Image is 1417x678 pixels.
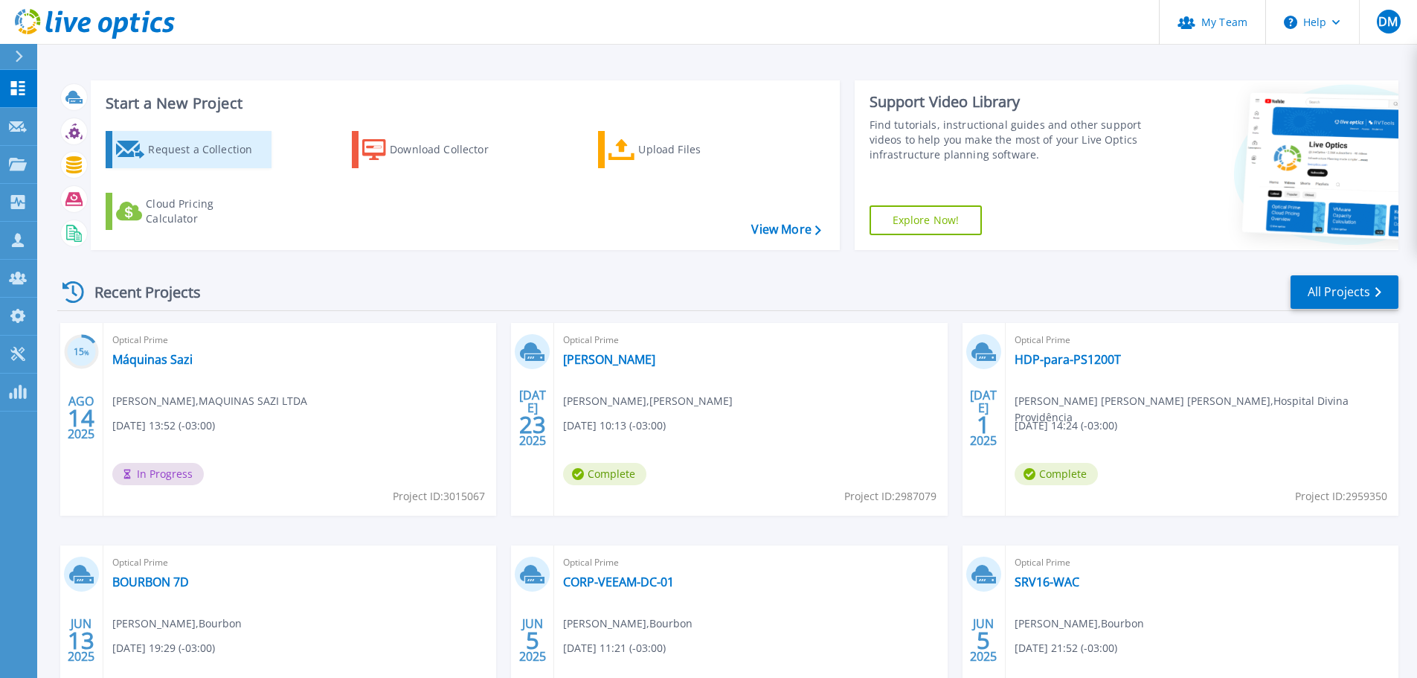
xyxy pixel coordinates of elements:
[106,95,820,112] h3: Start a New Project
[519,418,546,431] span: 23
[106,131,271,168] a: Request a Collection
[751,223,820,237] a: View More
[526,634,539,647] span: 5
[1015,554,1389,571] span: Optical Prime
[67,613,95,668] div: JUN 2025
[870,92,1147,112] div: Support Video Library
[393,488,485,505] span: Project ID: 3015067
[969,391,997,445] div: [DATE] 2025
[1015,615,1144,632] span: [PERSON_NAME] , Bourbon
[1015,640,1117,656] span: [DATE] 21:52 (-03:00)
[1015,332,1389,348] span: Optical Prime
[977,634,990,647] span: 5
[1295,488,1387,505] span: Project ID: 2959350
[563,575,674,589] a: CORP-VEEAM-DC-01
[1015,418,1117,434] span: [DATE] 14:24 (-03:00)
[1378,16,1398,28] span: DM
[67,391,95,445] div: AGO 2025
[112,554,487,571] span: Optical Prime
[1015,463,1098,485] span: Complete
[969,613,997,668] div: JUN 2025
[112,352,193,367] a: Máquinas Sazi
[563,615,693,632] span: [PERSON_NAME] , Bourbon
[563,640,666,656] span: [DATE] 11:21 (-03:00)
[112,615,242,632] span: [PERSON_NAME] , Bourbon
[84,348,89,356] span: %
[563,463,646,485] span: Complete
[870,118,1147,162] div: Find tutorials, instructional guides and other support videos to help you make the most of your L...
[112,393,307,409] span: [PERSON_NAME] , MAQUINAS SAZI LTDA
[870,205,983,235] a: Explore Now!
[112,332,487,348] span: Optical Prime
[1015,393,1398,426] span: [PERSON_NAME] [PERSON_NAME] [PERSON_NAME] , Hospital Divina Providência
[518,613,547,668] div: JUN 2025
[112,640,215,656] span: [DATE] 19:29 (-03:00)
[112,418,215,434] span: [DATE] 13:52 (-03:00)
[844,488,936,505] span: Project ID: 2987079
[563,393,733,409] span: [PERSON_NAME] , [PERSON_NAME]
[1291,275,1398,309] a: All Projects
[977,418,990,431] span: 1
[563,332,938,348] span: Optical Prime
[146,196,265,226] div: Cloud Pricing Calculator
[638,135,757,164] div: Upload Files
[68,634,94,647] span: 13
[518,391,547,445] div: [DATE] 2025
[148,135,267,164] div: Request a Collection
[112,463,204,485] span: In Progress
[1015,575,1079,589] a: SRV16-WAC
[68,412,94,424] span: 14
[598,131,764,168] a: Upload Files
[1015,352,1121,367] a: HDP-para-PS1200T
[352,131,518,168] a: Download Collector
[57,274,221,310] div: Recent Projects
[64,344,99,361] h3: 15
[563,554,938,571] span: Optical Prime
[106,193,271,230] a: Cloud Pricing Calculator
[563,352,655,367] a: [PERSON_NAME]
[563,418,666,434] span: [DATE] 10:13 (-03:00)
[112,575,189,589] a: BOURBON 7D
[390,135,509,164] div: Download Collector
